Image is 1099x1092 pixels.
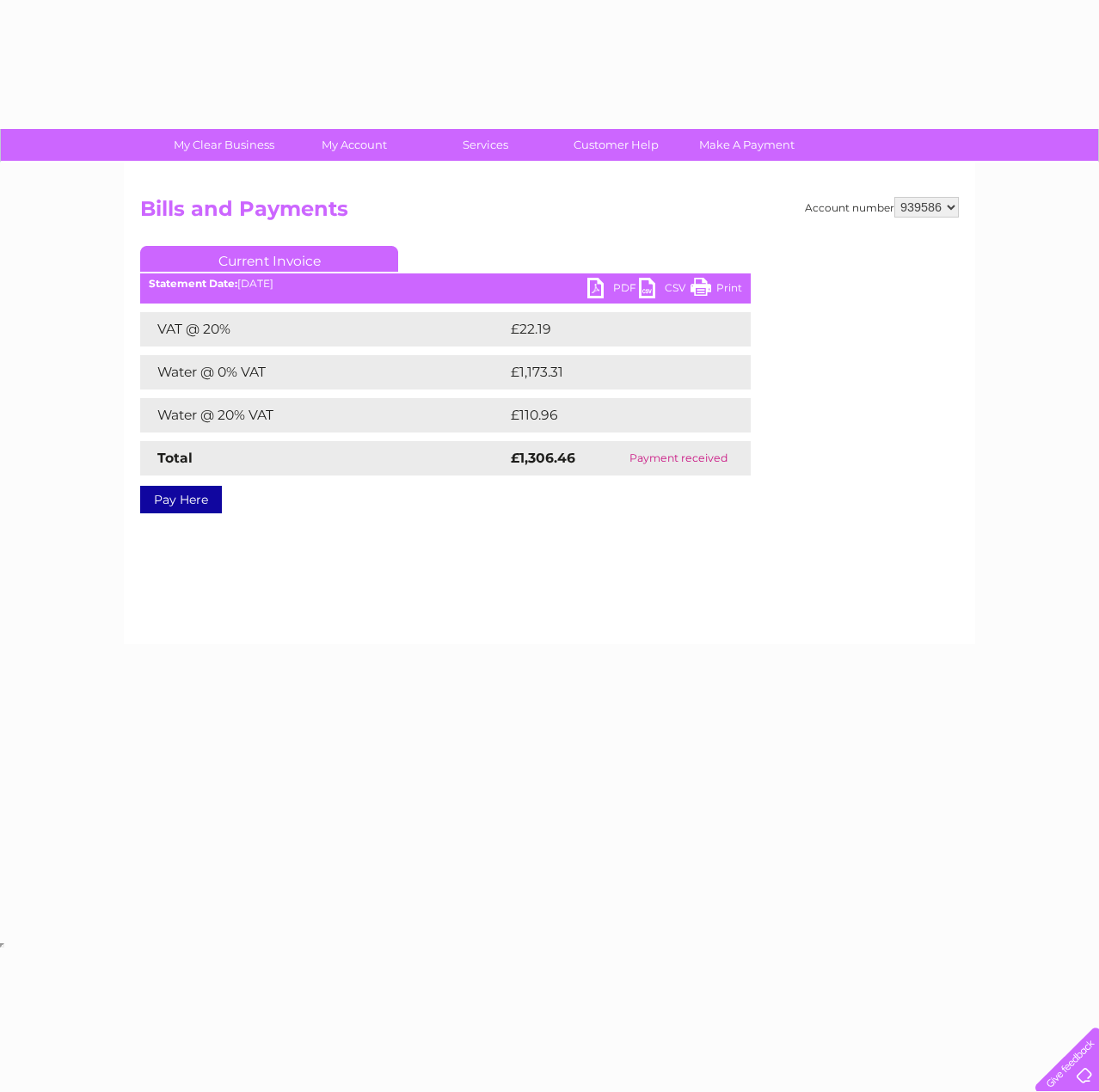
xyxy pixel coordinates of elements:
[676,129,818,161] a: Make A Payment
[414,129,556,161] a: Services
[140,486,222,513] a: Pay Here
[157,450,193,466] strong: Total
[545,129,687,161] a: Customer Help
[639,278,691,303] a: CSV
[691,278,742,303] a: Print
[507,398,718,433] td: £110.96
[511,450,575,466] strong: £1,306.46
[140,312,507,347] td: VAT @ 20%
[284,129,426,161] a: My Account
[153,129,295,161] a: My Clear Business
[587,278,639,303] a: PDF
[805,197,959,218] div: Account number
[149,277,237,290] b: Statement Date:
[140,246,398,272] a: Current Invoice
[140,355,507,390] td: Water @ 0% VAT
[140,278,751,290] div: [DATE]
[140,398,507,433] td: Water @ 20% VAT
[507,312,715,347] td: £22.19
[140,197,959,230] h2: Bills and Payments
[606,441,752,475] td: Payment received
[507,355,721,390] td: £1,173.31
